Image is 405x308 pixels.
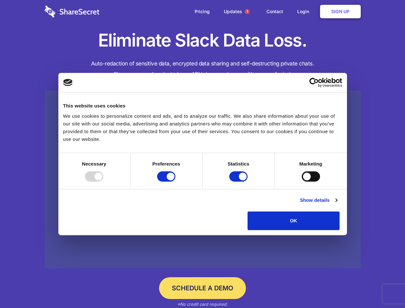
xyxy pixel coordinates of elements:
strong: Statistics [228,161,249,167]
img: logo [63,79,73,86]
div: This website uses cookies [63,102,342,110]
a: Contact [260,2,290,21]
a: Pricing [188,2,216,21]
a: Show details [300,196,337,204]
strong: Preferences [152,161,180,167]
h1: Eliminate Slack Data Loss. [45,29,361,52]
span: 1 [245,9,250,14]
img: logo-wordmark-white-trans-d4663122ce5f474addd5e946df7df03e33cb6a1c49d2221995e7729f52c070b2.svg [45,5,99,18]
a: Wistia video thumbnail [45,90,361,269]
a: Schedule a Demo [159,277,246,299]
a: Usercentrics Cookiebot - opens in a new window [286,78,342,87]
a: Sign Up [320,5,361,18]
strong: Necessary [82,161,106,167]
a: Login [291,2,319,21]
h4: Auto-redaction of sensitive data, encrypted data sharing and self-destructing private chats. Shar... [45,58,361,80]
button: OK [248,211,340,230]
strong: Marketing [299,161,322,167]
div: We use cookies to personalize content and ads, and to analyze our traffic. We also share informat... [63,112,342,143]
em: *No credit card required. [177,302,228,307]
